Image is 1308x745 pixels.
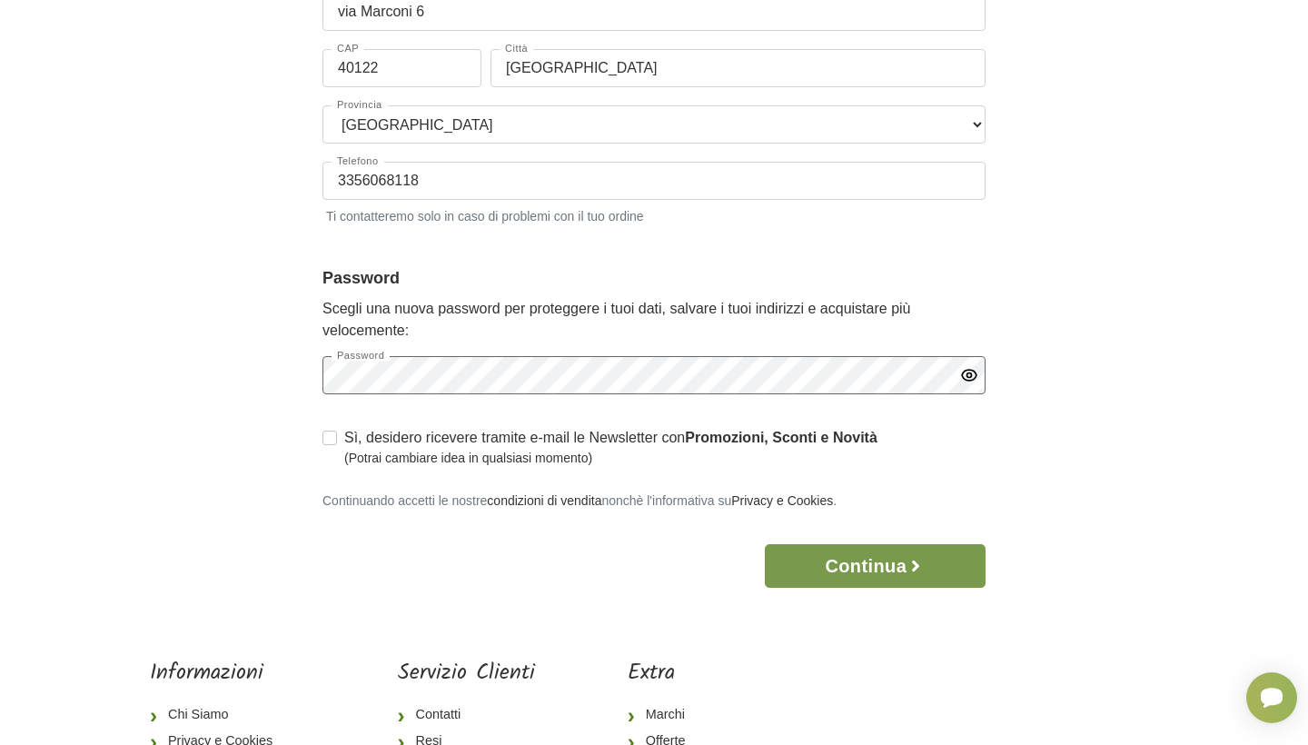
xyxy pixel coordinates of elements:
h5: Informazioni [150,661,304,687]
label: Password [332,351,390,361]
input: CAP [322,49,481,87]
a: Privacy e Cookies [731,493,833,508]
label: CAP [332,44,364,54]
small: Continuando accetti le nostre nonchè l'informativa su . [322,493,837,508]
label: Città [500,44,533,54]
small: (Potrai cambiare idea in qualsiasi momento) [344,449,877,468]
a: Marchi [628,701,748,729]
legend: Password [322,266,986,291]
small: Ti contatteremo solo in caso di problemi con il tuo ordine [322,204,986,226]
a: Contatti [398,701,535,729]
label: Sì, desidero ricevere tramite e-mail le Newsletter con [344,427,877,468]
input: Città [490,49,986,87]
h5: Extra [628,661,748,687]
h5: Servizio Clienti [398,661,535,687]
iframe: Smartsupp widget button [1246,672,1297,723]
strong: Promozioni, Sconti e Novità [685,430,877,445]
iframe: fb:page Facebook Social Plugin [840,661,1158,724]
a: Chi Siamo [150,701,304,729]
input: Telefono [322,162,986,200]
button: Continua [765,544,986,588]
a: condizioni di vendita [487,493,601,508]
label: Provincia [332,100,388,110]
p: Scegli una nuova password per proteggere i tuoi dati, salvare i tuoi indirizzi e acquistare più v... [322,298,986,342]
label: Telefono [332,156,384,166]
